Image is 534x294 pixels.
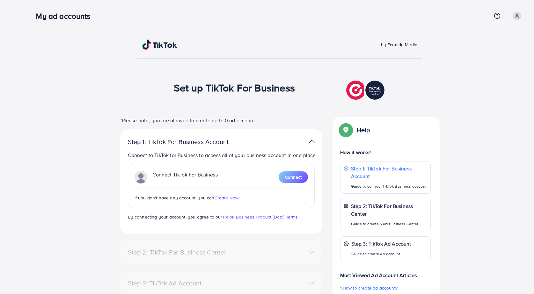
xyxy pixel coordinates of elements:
[128,138,249,146] p: Step 1: TikTok For Business Account
[174,82,295,94] h1: Set up TikTok For Business
[36,11,95,21] h3: My ad accounts
[120,117,322,124] p: *Please note, you are allowed to create up to 0 ad account.
[340,284,431,292] p: 1.
[357,126,370,134] p: Help
[381,41,417,48] span: by Ecomdy Media
[343,285,398,291] span: How to create ad account?
[346,79,386,101] img: TikTok partner
[351,220,427,228] p: Guide to create New Business Center
[351,250,411,258] p: Guide to create Ad account
[340,148,431,156] p: How it works?
[351,202,427,218] p: Step 2: TikTok For Business Center
[351,183,427,190] p: Guide to connect TikTok Business account
[142,39,177,50] img: TikTok
[340,266,431,279] p: Most Viewed Ad Account Articles
[351,165,427,180] p: Step 1: TikTok For Business Account
[340,124,352,136] img: Popup guide
[309,137,315,146] img: TikTok partner
[351,240,411,247] p: Step 3: TikTok Ad Account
